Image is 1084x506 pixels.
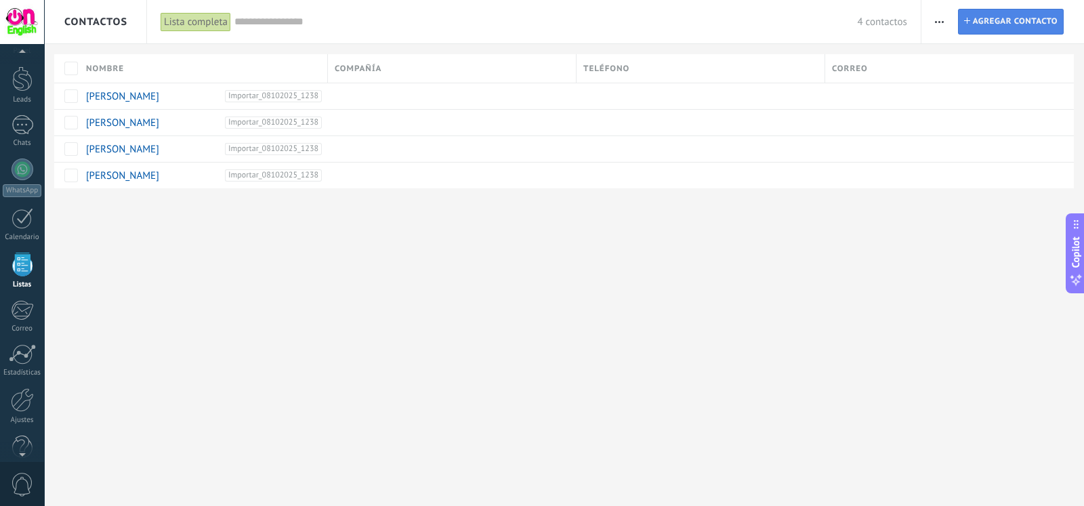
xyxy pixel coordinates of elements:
span: Agregar contacto [973,9,1058,34]
span: Importar_08102025_1238 [225,169,322,182]
div: Estadísticas [3,368,42,377]
div: Listas [3,280,42,289]
span: Compañía [335,62,381,75]
a: [PERSON_NAME] [86,117,159,129]
span: 4 contactos [857,16,906,28]
a: [PERSON_NAME] [86,143,159,156]
button: Más [930,9,949,35]
div: Ajustes [3,416,42,425]
div: Chats [3,139,42,148]
span: Importar_08102025_1238 [225,143,322,155]
span: Contactos [64,16,127,28]
div: WhatsApp [3,184,41,197]
span: Copilot [1069,236,1083,268]
div: Correo [3,324,42,333]
span: Nombre [86,62,124,75]
a: Agregar contacto [958,9,1064,35]
span: Importar_08102025_1238 [225,117,322,129]
a: [PERSON_NAME] [86,169,159,182]
div: Calendario [3,233,42,242]
div: Leads [3,96,42,104]
a: [PERSON_NAME] [86,90,159,103]
span: Teléfono [583,62,629,75]
span: Importar_08102025_1238 [225,90,322,102]
div: Lista completa [161,12,231,32]
span: Correo [832,62,868,75]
